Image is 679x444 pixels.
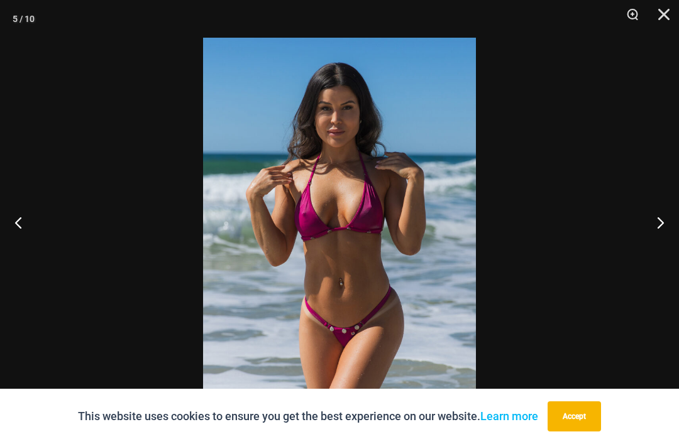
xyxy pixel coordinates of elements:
button: Accept [548,401,601,431]
div: 5 / 10 [13,9,35,28]
button: Next [632,191,679,254]
a: Learn more [480,409,538,423]
p: This website uses cookies to ensure you get the best experience on our website. [78,407,538,426]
